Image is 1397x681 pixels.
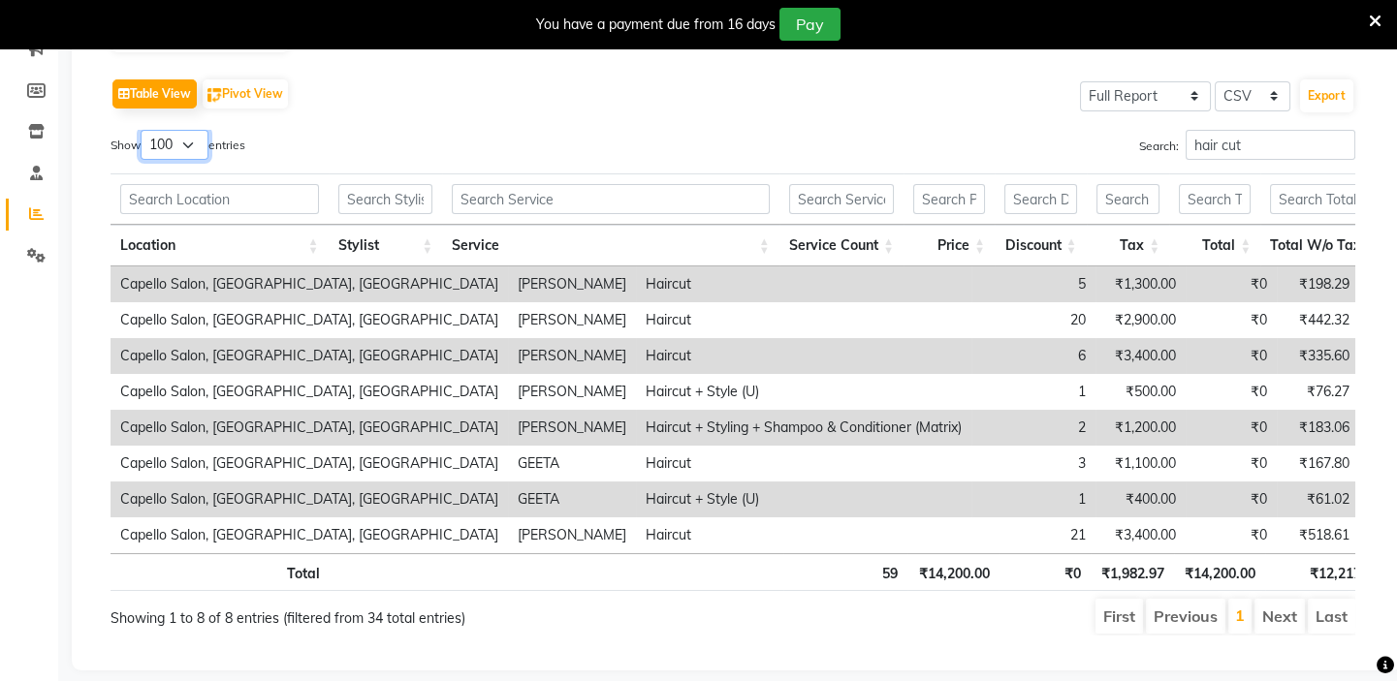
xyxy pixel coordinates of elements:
[1186,410,1277,446] td: ₹0
[508,338,636,374] td: [PERSON_NAME]
[971,338,1095,374] td: 6
[141,130,208,160] select: Showentries
[1186,446,1277,481] td: ₹0
[971,266,1095,302] td: 5
[907,553,999,591] th: ₹14,200.00
[111,266,508,302] td: Capello Salon, [GEOGRAPHIC_DATA], [GEOGRAPHIC_DATA]
[111,481,508,517] td: Capello Salon, [GEOGRAPHIC_DATA], [GEOGRAPHIC_DATA]
[1004,184,1077,214] input: Search Discount
[1277,517,1359,553] td: ₹518.61
[1186,302,1277,338] td: ₹0
[1277,446,1359,481] td: ₹167.80
[508,446,636,481] td: GEETA
[508,266,636,302] td: [PERSON_NAME]
[636,266,971,302] td: Haircut
[999,553,1091,591] th: ₹0
[1186,374,1277,410] td: ₹0
[1179,184,1251,214] input: Search Total
[1277,374,1359,410] td: ₹76.27
[508,302,636,338] td: [PERSON_NAME]
[452,184,769,214] input: Search Service
[971,517,1095,553] td: 21
[111,338,508,374] td: Capello Salon, [GEOGRAPHIC_DATA], [GEOGRAPHIC_DATA]
[508,481,636,517] td: GEETA
[1186,338,1277,374] td: ₹0
[508,410,636,446] td: [PERSON_NAME]
[1096,184,1160,214] input: Search Tax
[971,481,1095,517] td: 1
[1091,553,1174,591] th: ₹1,982.97
[636,374,971,410] td: Haircut + Style (U)
[338,184,433,214] input: Search Stylist
[111,553,330,591] th: Total
[1277,410,1359,446] td: ₹183.06
[1260,225,1386,266] th: Total W/o Tax: activate to sort column ascending
[904,225,995,266] th: Price: activate to sort column ascending
[111,130,245,160] label: Show entries
[508,517,636,553] td: [PERSON_NAME]
[971,410,1095,446] td: 2
[1235,605,1245,625] a: 1
[971,446,1095,481] td: 3
[1095,481,1186,517] td: ₹400.00
[111,374,508,410] td: Capello Salon, [GEOGRAPHIC_DATA], [GEOGRAPHIC_DATA]
[111,410,508,446] td: Capello Salon, [GEOGRAPHIC_DATA], [GEOGRAPHIC_DATA]
[971,374,1095,410] td: 1
[536,15,776,35] div: You have a payment due from 16 days
[111,302,508,338] td: Capello Salon, [GEOGRAPHIC_DATA], [GEOGRAPHIC_DATA]
[120,184,319,214] input: Search Location
[1095,517,1186,553] td: ₹3,400.00
[1277,302,1359,338] td: ₹442.32
[913,184,985,214] input: Search Price
[779,8,841,41] button: Pay
[1277,338,1359,374] td: ₹335.60
[1277,266,1359,302] td: ₹198.29
[636,410,971,446] td: Haircut + Styling + Shampoo & Conditioner (Matrix)
[1277,481,1359,517] td: ₹61.02
[636,338,971,374] td: Haircut
[207,88,222,103] img: pivot.png
[111,597,613,629] div: Showing 1 to 8 of 8 entries (filtered from 34 total entries)
[329,225,443,266] th: Stylist: activate to sort column ascending
[1300,79,1353,112] button: Export
[111,517,508,553] td: Capello Salon, [GEOGRAPHIC_DATA], [GEOGRAPHIC_DATA]
[971,302,1095,338] td: 20
[1186,481,1277,517] td: ₹0
[995,225,1087,266] th: Discount: activate to sort column ascending
[111,225,329,266] th: Location: activate to sort column ascending
[1095,302,1186,338] td: ₹2,900.00
[1095,374,1186,410] td: ₹500.00
[636,302,971,338] td: Haircut
[1095,446,1186,481] td: ₹1,100.00
[1186,266,1277,302] td: ₹0
[1186,517,1277,553] td: ₹0
[442,225,778,266] th: Service: activate to sort column ascending
[1087,225,1170,266] th: Tax: activate to sort column ascending
[1095,338,1186,374] td: ₹3,400.00
[1139,130,1355,160] label: Search:
[1095,410,1186,446] td: ₹1,200.00
[1095,266,1186,302] td: ₹1,300.00
[1186,130,1355,160] input: Search:
[783,553,907,591] th: 59
[636,446,971,481] td: Haircut
[203,79,288,108] button: Pivot View
[636,517,971,553] td: Haircut
[636,481,971,517] td: Haircut + Style (U)
[112,79,197,108] button: Table View
[779,225,904,266] th: Service Count: activate to sort column ascending
[1270,184,1377,214] input: Search Total W/o Tax
[508,374,636,410] td: [PERSON_NAME]
[1169,225,1260,266] th: Total: activate to sort column ascending
[789,184,894,214] input: Search Service Count
[1265,553,1389,591] th: ₹12,217.03
[1174,553,1265,591] th: ₹14,200.00
[111,446,508,481] td: Capello Salon, [GEOGRAPHIC_DATA], [GEOGRAPHIC_DATA]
